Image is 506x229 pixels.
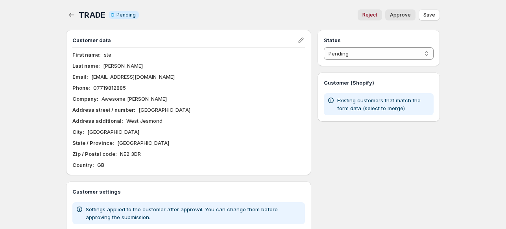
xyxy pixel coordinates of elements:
[104,51,111,59] p: ste
[72,140,114,146] b: State / Province :
[72,107,135,113] b: Address street / number :
[86,205,302,221] p: Settings applied to the customer after approval. You can change them before approving the submiss...
[358,9,382,20] button: Reject
[324,36,434,44] h3: Status
[390,12,411,18] span: Approve
[79,10,105,20] span: TRADE
[102,95,167,103] p: Awesome [PERSON_NAME]
[324,79,434,87] h3: Customer (Shopify)
[139,106,190,114] p: [GEOGRAPHIC_DATA]
[295,35,307,46] button: Edit
[87,128,139,136] p: [GEOGRAPHIC_DATA]
[116,12,136,18] span: Pending
[103,62,143,70] p: [PERSON_NAME]
[72,74,88,80] b: Email :
[91,73,175,81] p: [EMAIL_ADDRESS][DOMAIN_NAME]
[362,12,377,18] span: Reject
[72,162,94,168] b: Country :
[117,139,169,147] p: [GEOGRAPHIC_DATA]
[72,52,101,58] b: First name :
[126,117,163,125] p: West Jesmond
[120,150,141,158] p: NE2 3DR
[97,161,104,169] p: GB
[93,84,126,92] p: 07719812885
[72,63,100,69] b: Last name :
[419,9,440,20] button: Save
[72,36,297,44] h3: Customer data
[337,96,430,112] p: Existing customers that match the form data (select to merge)
[72,188,305,196] h3: Customer settings
[423,12,435,18] span: Save
[72,129,84,135] b: City :
[72,151,117,157] b: Zip / Postal code :
[72,118,123,124] b: Address additional :
[72,96,98,102] b: Company :
[72,85,90,91] b: Phone :
[385,9,416,20] button: Approve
